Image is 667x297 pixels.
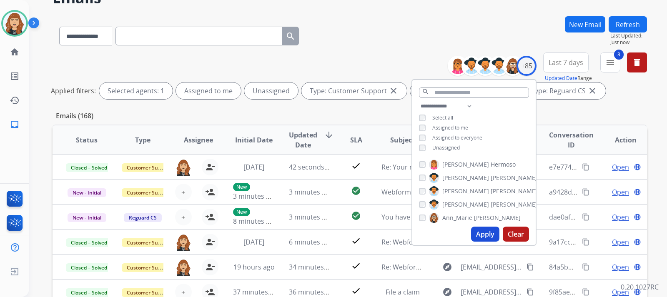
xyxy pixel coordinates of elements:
[289,212,333,222] span: 3 minutes ago
[612,237,629,247] span: Open
[233,183,250,191] p: New
[233,217,278,226] span: 8 minutes ago
[549,130,594,150] span: Conversation ID
[301,82,407,99] div: Type: Customer Support
[634,288,641,296] mat-icon: language
[503,227,529,242] button: Clear
[53,111,97,121] p: Emails (168)
[205,212,215,222] mat-icon: person_add
[286,31,296,41] mat-icon: search
[442,200,489,209] span: [PERSON_NAME]
[205,237,215,247] mat-icon: person_remove
[612,187,629,197] span: Open
[582,188,589,196] mat-icon: content_copy
[442,174,489,182] span: [PERSON_NAME]
[381,237,582,247] span: Re: Webform from [EMAIL_ADDRESS][DOMAIN_NAME] on [DATE]
[632,57,642,67] mat-icon: delete
[184,135,213,145] span: Assignee
[122,163,176,172] span: Customer Support
[527,288,534,296] mat-icon: content_copy
[175,159,192,176] img: agent-avatar
[10,47,20,57] mat-icon: home
[181,187,185,197] span: +
[381,187,622,197] span: Webform from [PERSON_NAME][EMAIL_ADDRESS][DOMAIN_NAME] on [DATE]
[634,263,641,271] mat-icon: language
[422,88,429,95] mat-icon: search
[99,82,173,99] div: Selected agents: 1
[175,184,192,200] button: +
[614,50,624,60] span: 3
[68,213,106,222] span: New - Initial
[543,52,589,72] button: Last 7 days
[517,56,537,76] div: +85
[582,288,589,296] mat-icon: content_copy
[68,188,106,197] span: New - Initial
[135,135,150,145] span: Type
[491,160,516,169] span: Hermoso
[432,114,453,121] span: Select all
[76,135,98,145] span: Status
[233,262,275,272] span: 19 hours ago
[235,135,273,145] span: Initial Date
[461,262,522,272] span: [EMAIL_ADDRESS][DOMAIN_NAME]
[565,16,605,32] button: New Email
[474,214,521,222] span: [PERSON_NAME]
[66,163,112,172] span: Closed – Solved
[612,262,629,272] span: Open
[350,135,362,145] span: SLA
[351,261,361,271] mat-icon: check
[122,238,176,247] span: Customer Support
[10,71,20,81] mat-icon: list_alt
[582,163,589,171] mat-icon: content_copy
[289,262,337,272] span: 34 minutes ago
[381,162,545,172] span: Re: Your manufacturer's warranty may still be active
[491,200,537,209] span: [PERSON_NAME]
[432,134,482,141] span: Assigned to everyone
[351,161,361,171] mat-icon: check
[351,186,361,196] mat-icon: check_circle
[612,212,629,222] span: Open
[381,262,582,272] span: Re: Webform from [EMAIL_ADDRESS][DOMAIN_NAME] on [DATE]
[243,237,264,247] span: [DATE]
[289,237,333,247] span: 6 minutes ago
[523,82,606,99] div: Type: Reguard CS
[51,86,96,96] p: Applied filters:
[289,130,317,150] span: Updated Date
[634,238,641,246] mat-icon: language
[610,39,647,46] span: Just now
[634,213,641,221] mat-icon: language
[181,212,185,222] span: +
[10,120,20,130] mat-icon: inbox
[124,213,162,222] span: Reguard CS
[243,162,264,172] span: [DATE]
[609,16,647,32] button: Refresh
[587,86,597,96] mat-icon: close
[442,187,489,195] span: [PERSON_NAME]
[122,263,176,272] span: Customer Support
[442,160,489,169] span: [PERSON_NAME]
[600,52,620,72] button: 3
[176,82,241,99] div: Assigned to me
[175,209,192,225] button: +
[582,263,589,271] mat-icon: content_copy
[461,287,522,297] span: [EMAIL_ADDRESS][DOMAIN_NAME]
[181,287,185,297] span: +
[205,262,215,272] mat-icon: person_remove
[122,188,176,197] span: Customer Support
[66,288,112,297] span: Closed – Solved
[205,187,215,197] mat-icon: person_add
[66,263,112,272] span: Closed – Solved
[289,287,337,297] span: 36 minutes ago
[621,282,659,292] p: 0.20.1027RC
[545,75,577,82] button: Updated Date
[549,61,583,64] span: Last 7 days
[410,82,519,99] div: Type: Shipping Protection
[634,188,641,196] mat-icon: language
[233,192,278,201] span: 3 minutes ago
[289,187,333,197] span: 3 minutes ago
[605,57,615,67] mat-icon: menu
[390,135,415,145] span: Subject
[442,287,452,297] mat-icon: explore
[612,287,629,297] span: Open
[205,162,215,172] mat-icon: person_remove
